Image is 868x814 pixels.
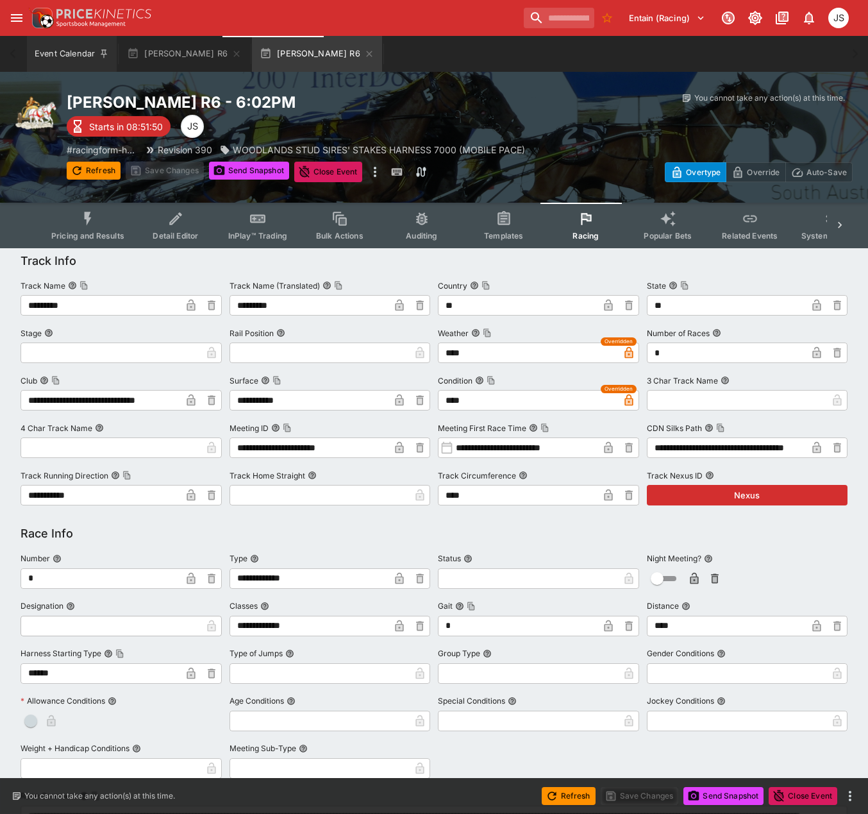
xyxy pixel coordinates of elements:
[21,553,50,564] p: Number
[647,328,710,339] p: Number of Races
[647,695,714,706] p: Jockey Conditions
[647,375,718,386] p: 3 Char Track Name
[21,600,63,611] p: Designation
[519,471,528,480] button: Track Circumference
[21,328,42,339] p: Stage
[21,743,129,754] p: Weight + Handicap Conditions
[21,423,92,434] p: 4 Char Track Name
[597,8,617,28] button: No Bookmarks
[438,553,461,564] p: Status
[230,328,274,339] p: Rail Position
[529,423,538,432] button: Meeting First Race TimeCopy To Clipboard
[228,231,287,241] span: InPlay™ Trading
[769,787,837,805] button: Close Event
[717,649,726,658] button: Gender Conditions
[438,600,453,611] p: Gait
[230,470,305,481] p: Track Home Straight
[250,554,259,563] button: Type
[455,602,464,611] button: GaitCopy To Clipboard
[647,648,714,659] p: Gender Conditions
[51,376,60,385] button: Copy To Clipboard
[287,697,296,706] button: Age Conditions
[483,649,492,658] button: Group Type
[828,8,849,28] div: John Seaton
[694,92,845,104] p: You cannot take any action(s) at this time.
[572,231,599,241] span: Racing
[95,423,104,432] button: 4 Char Track Name
[53,554,62,563] button: Number
[705,423,714,432] button: CDN Silks PathCopy To Clipboard
[24,790,175,802] p: You cannot take any action(s) at this time.
[524,8,594,28] input: search
[484,231,523,241] span: Templates
[132,744,141,753] button: Weight + Handicap Conditions
[483,328,492,337] button: Copy To Clipboard
[308,471,317,480] button: Track Home Straight
[79,281,88,290] button: Copy To Clipboard
[475,376,484,385] button: ConditionCopy To Clipboard
[683,787,764,805] button: Send Snapshot
[104,649,113,658] button: Harness Starting TypeCopy To Clipboard
[5,6,28,30] button: open drawer
[181,115,204,138] div: John Seaton
[56,21,126,27] img: Sportsbook Management
[66,602,75,611] button: Designation
[647,470,703,481] p: Track Nexus ID
[294,162,363,182] button: Close Event
[470,281,479,290] button: CountryCopy To Clipboard
[56,9,151,19] img: PriceKinetics
[508,697,517,706] button: Special Conditions
[316,231,363,241] span: Bulk Actions
[686,165,721,179] p: Overtype
[230,423,269,434] p: Meeting ID
[438,423,526,434] p: Meeting First Race Time
[27,36,117,72] button: Event Calendar
[438,648,480,659] p: Group Type
[51,231,124,241] span: Pricing and Results
[28,5,54,31] img: PriceKinetics Logo
[21,280,65,291] p: Track Name
[797,6,821,30] button: Notifications
[252,36,382,72] button: [PERSON_NAME] R6
[540,423,549,432] button: Copy To Clipboard
[665,162,726,182] button: Overtype
[276,328,285,337] button: Rail Position
[21,375,37,386] p: Club
[605,385,633,393] span: Overridden
[367,162,383,182] button: more
[21,648,101,659] p: Harness Starting Type
[230,600,258,611] p: Classes
[119,36,249,72] button: [PERSON_NAME] R6
[108,697,117,706] button: Allowance Conditions
[230,743,296,754] p: Meeting Sub-Type
[681,602,690,611] button: Distance
[463,554,472,563] button: Status
[21,470,108,481] p: Track Running Direction
[67,92,525,112] h2: Copy To Clipboard
[334,281,343,290] button: Copy To Clipboard
[68,281,77,290] button: Track NameCopy To Clipboard
[806,165,847,179] p: Auto-Save
[717,697,726,706] button: Jockey Conditions
[438,375,472,386] p: Condition
[842,788,858,804] button: more
[644,231,692,241] span: Popular Bets
[21,253,76,268] h5: Track Info
[21,695,105,706] p: Allowance Conditions
[406,231,437,241] span: Auditing
[322,281,331,290] button: Track Name (Translated)Copy To Clipboard
[272,376,281,385] button: Copy To Clipboard
[647,600,679,611] p: Distance
[438,328,469,339] p: Weather
[67,143,137,157] p: Copy To Clipboard
[233,143,525,157] p: WOODLANDS STUD SIRES' STAKES HARNESS 7000 (MOBILE PACE)
[824,4,853,32] button: John Seaton
[721,376,730,385] button: 3 Char Track Name
[680,281,689,290] button: Copy To Clipboard
[801,231,864,241] span: System Controls
[722,231,778,241] span: Related Events
[230,375,258,386] p: Surface
[704,554,713,563] button: Night Meeting?
[481,281,490,290] button: Copy To Clipboard
[158,143,212,157] p: Revision 390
